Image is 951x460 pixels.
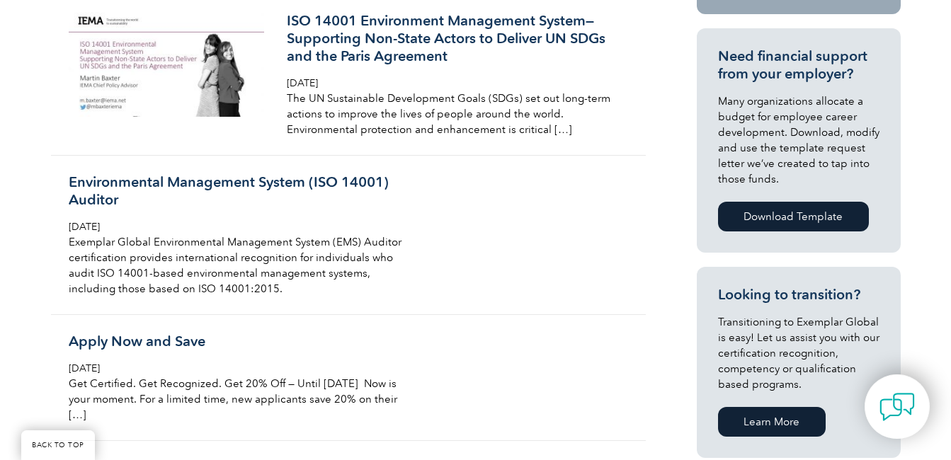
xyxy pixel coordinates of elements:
p: Transitioning to Exemplar Global is easy! Let us assist you with our certification recognition, c... [718,314,879,392]
h3: Apply Now and Save [69,333,404,350]
a: BACK TO TOP [21,430,95,460]
h3: Need financial support from your employer? [718,47,879,83]
p: Many organizations allocate a budget for employee career development. Download, modify and use th... [718,93,879,187]
h3: Looking to transition? [718,286,879,304]
a: Learn More [718,407,826,437]
span: [DATE] [69,221,100,233]
span: [DATE] [69,362,100,374]
h3: Environmental Management System (ISO 14001) Auditor [69,173,404,209]
img: iso-14001-environment-management-system-supporting-900x480-1-300x160.jpg [69,12,265,116]
img: contact-chat.png [879,389,915,425]
span: [DATE] [287,77,318,89]
h3: ISO 14001 Environment Management System—Supporting Non-State Actors to Deliver UN SDGs and the Pa... [287,12,622,65]
a: Apply Now and Save [DATE] Get Certified. Get Recognized. Get 20% Off — Until [DATE] Now is your m... [51,315,646,441]
p: Exemplar Global Environmental Management System (EMS) Auditor certification provides internationa... [69,234,404,297]
a: Environmental Management System (ISO 14001) Auditor [DATE] Exemplar Global Environmental Manageme... [51,156,646,315]
p: The UN Sustainable Development Goals (SDGs) set out long-term actions to improve the lives of peo... [287,91,622,137]
p: Get Certified. Get Recognized. Get 20% Off — Until [DATE] Now is your moment. For a limited time,... [69,376,404,422]
a: Download Template [718,202,869,231]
